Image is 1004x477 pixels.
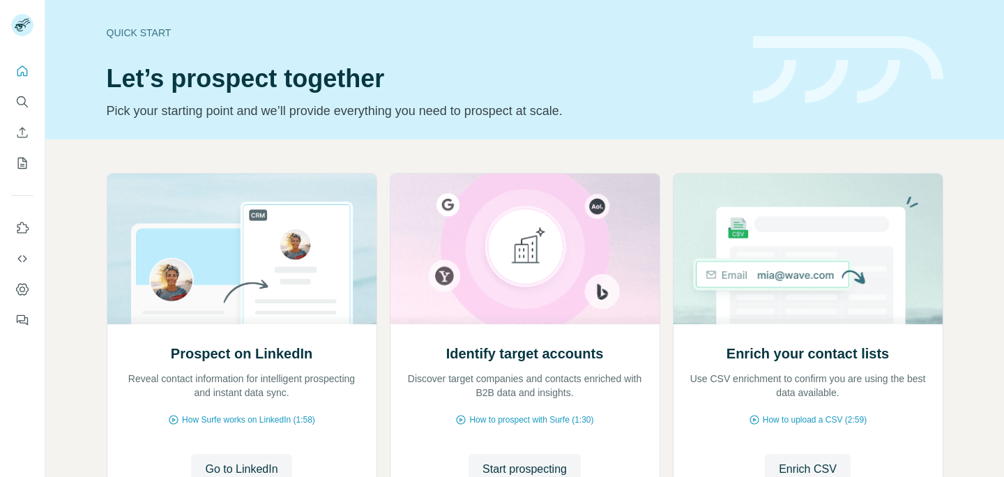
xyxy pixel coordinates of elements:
[763,414,867,426] span: How to upload a CSV (2:59)
[11,308,33,333] button: Feedback
[182,414,315,426] span: How Surfe works on LinkedIn (1:58)
[11,277,33,302] button: Dashboard
[11,151,33,176] button: My lists
[687,372,929,400] p: Use CSV enrichment to confirm you are using the best data available.
[753,36,943,104] img: banner
[390,174,660,324] img: Identify target accounts
[107,65,736,93] h1: Let’s prospect together
[11,89,33,114] button: Search
[469,414,593,426] span: How to prospect with Surfe (1:30)
[11,120,33,145] button: Enrich CSV
[11,215,33,241] button: Use Surfe on LinkedIn
[446,344,604,363] h2: Identify target accounts
[727,344,889,363] h2: Enrich your contact lists
[11,59,33,84] button: Quick start
[11,246,33,271] button: Use Surfe API
[404,372,646,400] p: Discover target companies and contacts enriched with B2B data and insights.
[673,174,943,324] img: Enrich your contact lists
[107,26,736,40] div: Quick start
[107,101,736,121] p: Pick your starting point and we’ll provide everything you need to prospect at scale.
[171,344,312,363] h2: Prospect on LinkedIn
[107,174,377,324] img: Prospect on LinkedIn
[121,372,363,400] p: Reveal contact information for intelligent prospecting and instant data sync.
